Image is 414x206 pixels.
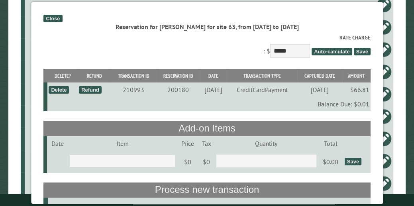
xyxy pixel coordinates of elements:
[43,34,371,41] label: Rate Charge
[43,15,62,22] div: Close
[200,82,227,97] td: [DATE]
[200,69,227,83] th: Date
[215,136,318,151] td: Quantity
[43,34,371,60] div: : $
[28,135,51,143] div: 24
[156,82,200,97] td: 200180
[47,136,68,151] td: Date
[342,69,371,83] th: Amount
[49,86,69,94] div: Delete
[111,82,156,97] td: 210993
[354,48,371,55] span: Save
[43,182,371,198] th: Process new transaction
[43,121,371,136] th: Add-on Items
[28,112,51,120] div: 63
[78,69,111,83] th: Refund
[345,158,361,165] div: Save
[198,151,214,173] td: $0
[227,69,297,83] th: Transaction Type
[28,23,51,31] div: 59
[227,82,297,97] td: CreditCardPayment
[156,69,200,83] th: Reservation ID
[312,48,352,55] span: Auto-calculate
[28,90,51,98] div: 63
[318,151,343,173] td: $0.00
[79,86,102,94] div: Refund
[28,45,51,53] div: 1
[111,69,156,83] th: Transaction ID
[318,136,343,151] td: Total
[177,151,198,173] td: $0
[47,97,371,111] td: Balance Due: $0.01
[28,68,51,76] div: 23
[53,1,129,9] div: [DATE] - [DATE]
[28,157,51,165] div: 13
[47,69,78,83] th: Delete?
[198,136,214,151] td: Tax
[342,82,371,97] td: $66.81
[297,69,342,83] th: Captured Date
[28,1,51,9] div: 13
[177,136,198,151] td: Price
[28,179,51,187] div: 100
[43,22,371,31] div: Reservation for [PERSON_NAME] for site 63, from [DATE] to [DATE]
[297,82,342,97] td: [DATE]
[68,136,177,151] td: Item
